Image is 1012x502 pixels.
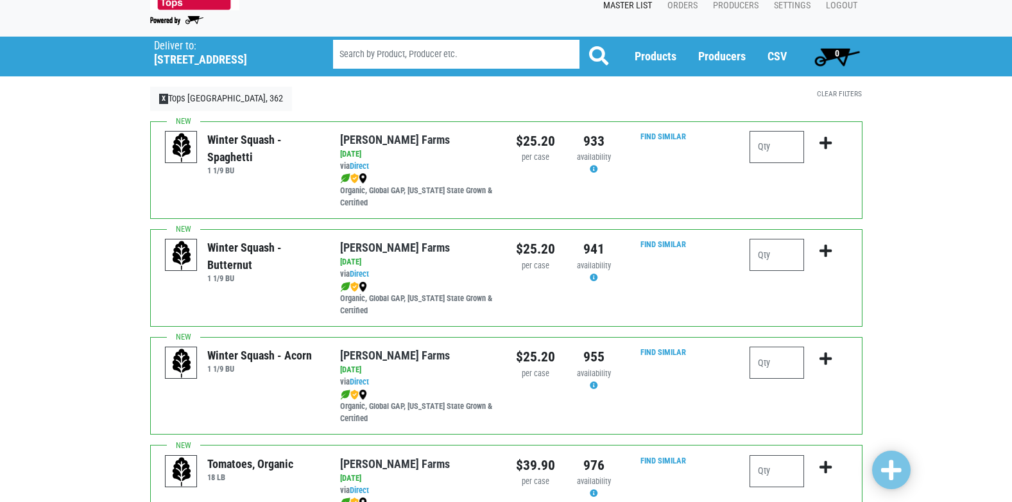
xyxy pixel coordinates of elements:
[340,349,450,362] a: [PERSON_NAME] Farms
[516,151,555,164] div: per case
[516,239,555,259] div: $25.20
[640,239,686,249] a: Find Similar
[340,457,450,471] a: [PERSON_NAME] Farms
[750,455,804,487] input: Qty
[574,239,613,259] div: 941
[154,37,310,67] span: Tops Nottingham, 362 (620 Nottingham Rd, Syracuse, NY 13210, USA)
[750,131,804,163] input: Qty
[154,53,300,67] h5: [STREET_ADDRESS]
[340,364,496,376] div: [DATE]
[350,377,369,386] a: Direct
[516,347,555,367] div: $25.20
[577,368,611,378] span: availability
[207,364,312,374] h6: 1 1/9 BU
[750,347,804,379] input: Qty
[340,268,496,281] div: via
[574,347,613,367] div: 955
[574,131,613,151] div: 933
[340,282,350,292] img: leaf-e5c59151409436ccce96b2ca1b28e03c.png
[350,269,369,279] a: Direct
[574,455,613,476] div: 976
[340,241,450,254] a: [PERSON_NAME] Farms
[359,390,367,400] img: map_marker-0e94453035b3232a4d21701695807de9.png
[207,455,293,472] div: Tomatoes, Organic
[350,173,359,184] img: safety-e55c860ca8c00a9c171001a62a92dabd.png
[340,388,496,425] div: Organic, Global GAP, [US_STATE] State Grown & Certified
[340,173,496,209] div: Organic, Global GAP, [US_STATE] State Grown & Certified
[359,282,367,292] img: map_marker-0e94453035b3232a4d21701695807de9.png
[640,456,686,465] a: Find Similar
[150,16,203,25] img: Powered by Big Wheelbarrow
[340,148,496,160] div: [DATE]
[340,281,496,317] div: Organic, Global GAP, [US_STATE] State Grown & Certified
[207,239,321,273] div: Winter Squash - Butternut
[207,166,321,175] h6: 1 1/9 BU
[817,89,862,98] a: Clear Filters
[359,173,367,184] img: map_marker-0e94453035b3232a4d21701695807de9.png
[577,476,611,486] span: availability
[350,390,359,400] img: safety-e55c860ca8c00a9c171001a62a92dabd.png
[340,160,496,173] div: via
[340,133,450,146] a: [PERSON_NAME] Farms
[340,256,496,268] div: [DATE]
[750,239,804,271] input: Qty
[166,347,198,379] img: placeholder-variety-43d6402dacf2d531de610a020419775a.svg
[340,173,350,184] img: leaf-e5c59151409436ccce96b2ca1b28e03c.png
[333,40,579,69] input: Search by Product, Producer etc.
[166,456,198,488] img: placeholder-variety-43d6402dacf2d531de610a020419775a.svg
[516,260,555,272] div: per case
[159,94,169,104] span: X
[150,87,293,111] a: XTops [GEOGRAPHIC_DATA], 362
[340,485,496,497] div: via
[350,282,359,292] img: safety-e55c860ca8c00a9c171001a62a92dabd.png
[577,152,611,162] span: availability
[698,49,746,63] a: Producers
[640,132,686,141] a: Find Similar
[809,44,866,69] a: 0
[340,472,496,485] div: [DATE]
[154,40,300,53] p: Deliver to:
[207,472,293,482] h6: 18 LB
[516,131,555,151] div: $25.20
[207,273,321,283] h6: 1 1/9 BU
[516,476,555,488] div: per case
[166,239,198,272] img: placeholder-variety-43d6402dacf2d531de610a020419775a.svg
[577,261,611,270] span: availability
[640,347,686,357] a: Find Similar
[768,49,787,63] a: CSV
[516,455,555,476] div: $39.90
[340,390,350,400] img: leaf-e5c59151409436ccce96b2ca1b28e03c.png
[340,376,496,388] div: via
[350,161,369,171] a: Direct
[166,132,198,164] img: placeholder-variety-43d6402dacf2d531de610a020419775a.svg
[207,347,312,364] div: Winter Squash - Acorn
[516,368,555,380] div: per case
[207,131,321,166] div: Winter Squash - Spaghetti
[350,485,369,495] a: Direct
[835,48,839,58] span: 0
[635,49,676,63] a: Products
